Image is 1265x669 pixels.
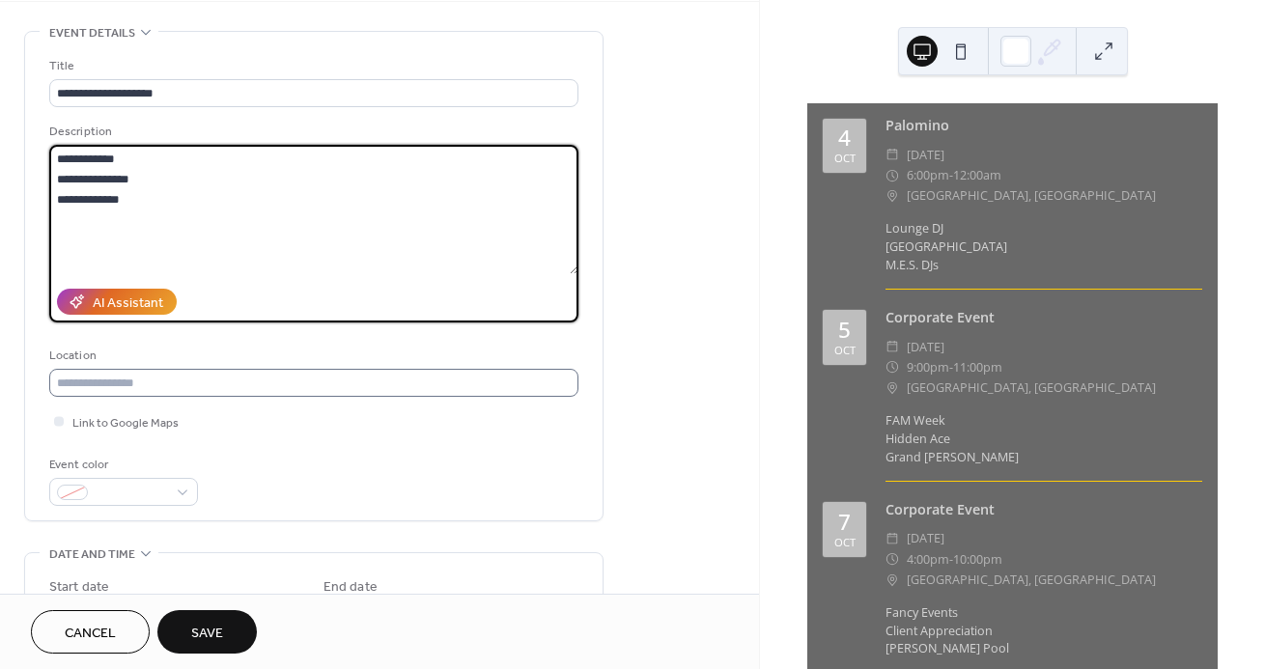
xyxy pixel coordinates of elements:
[31,610,150,654] button: Cancel
[885,165,899,185] div: ​
[885,337,899,357] div: ​
[907,377,1156,398] span: [GEOGRAPHIC_DATA], [GEOGRAPHIC_DATA]
[885,145,899,165] div: ​
[838,127,851,150] div: 4
[885,357,899,377] div: ​
[953,549,1002,570] span: 10:00pm
[885,377,899,398] div: ​
[907,549,949,570] span: 4:00pm
[907,528,944,548] span: [DATE]
[834,537,856,547] div: Oct
[49,122,575,142] div: Description
[65,624,116,644] span: Cancel
[191,624,223,644] span: Save
[49,346,575,366] div: Location
[72,413,179,433] span: Link to Google Maps
[885,412,1202,467] div: FAM Week Hidden Ace Grand [PERSON_NAME]
[885,185,899,206] div: ​
[838,512,851,534] div: 7
[949,357,953,377] span: -
[49,577,109,598] div: Start date
[907,570,1156,590] span: [GEOGRAPHIC_DATA], [GEOGRAPHIC_DATA]
[57,289,177,315] button: AI Assistant
[157,610,257,654] button: Save
[949,165,953,185] span: -
[907,145,944,165] span: [DATE]
[834,153,856,163] div: Oct
[953,165,1001,185] span: 12:00am
[49,455,194,475] div: Event color
[907,357,949,377] span: 9:00pm
[885,549,899,570] div: ​
[323,577,378,598] div: End date
[885,115,1202,136] div: Palomino
[49,23,135,43] span: Event details
[885,604,1202,659] div: Fancy Events Client Appreciation [PERSON_NAME] Pool
[907,185,1156,206] span: [GEOGRAPHIC_DATA], [GEOGRAPHIC_DATA]
[949,549,953,570] span: -
[907,337,944,357] span: [DATE]
[49,56,575,76] div: Title
[885,307,1202,328] div: Corporate Event
[885,220,1202,275] div: Lounge DJ [GEOGRAPHIC_DATA] M.E.S. DJs
[834,345,856,355] div: Oct
[885,570,899,590] div: ​
[953,357,1002,377] span: 11:00pm
[838,320,851,342] div: 5
[49,544,135,565] span: Date and time
[885,528,899,548] div: ​
[885,499,1202,520] div: Corporate Event
[93,293,163,314] div: AI Assistant
[907,165,949,185] span: 6:00pm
